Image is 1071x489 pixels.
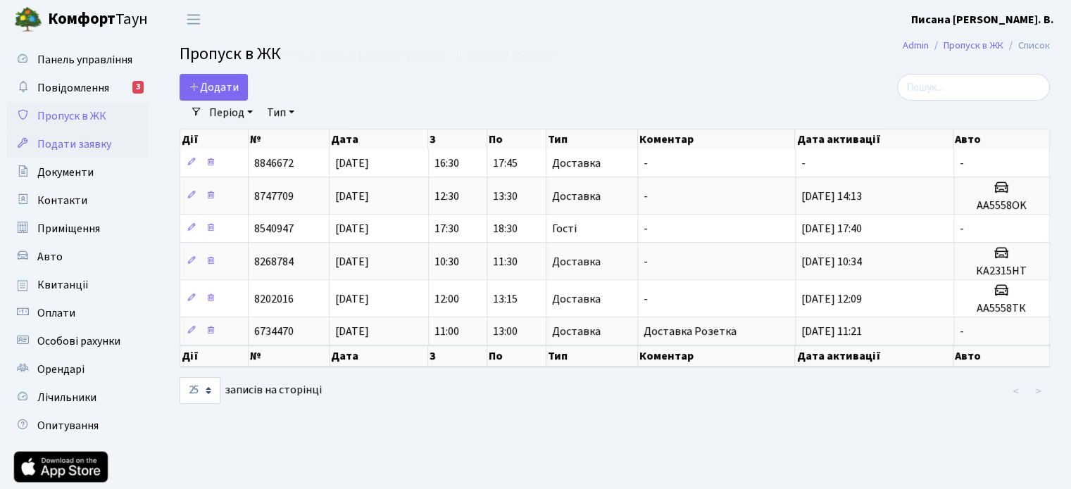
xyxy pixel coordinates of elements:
[254,291,294,307] span: 8202016
[434,155,459,171] span: 16:30
[1003,38,1050,53] li: Список
[960,221,964,236] span: -
[493,291,518,307] span: 13:15
[330,129,429,149] th: Дата
[911,11,1054,28] a: Писана [PERSON_NAME]. В.
[903,38,929,53] a: Admin
[37,52,132,68] span: Панель управління
[7,299,148,327] a: Оплати
[7,158,148,186] a: Документи
[37,249,63,265] span: Авто
[7,215,148,243] a: Приміщення
[487,129,546,149] th: По
[189,80,239,95] span: Додати
[795,345,953,367] th: Дата активації
[960,324,964,339] span: -
[254,155,294,171] span: 8846672
[944,38,1003,53] a: Пропуск в ЖК
[249,129,330,149] th: №
[37,136,111,152] span: Подати заявку
[48,8,148,32] span: Таун
[254,189,294,204] span: 8747709
[953,129,1050,149] th: Авто
[546,345,638,367] th: Тип
[48,8,115,30] b: Комфорт
[552,223,577,234] span: Гості
[284,49,511,63] div: Немає записів (відфільтровано з 25 записів).
[335,221,369,236] span: [DATE]
[638,129,795,149] th: Коментар
[7,46,148,74] a: Панель управління
[552,191,601,202] span: Доставка
[261,101,300,125] a: Тип
[801,254,862,269] span: [DATE] 10:34
[434,324,459,339] span: 11:00
[335,155,369,171] span: [DATE]
[911,12,1054,27] b: Писана [PERSON_NAME]. В.
[897,74,1050,101] input: Пошук...
[335,324,369,339] span: [DATE]
[644,324,737,339] span: Доставка Розетка
[493,189,518,204] span: 13:30
[795,129,953,149] th: Дата активації
[203,101,258,125] a: Період
[7,102,148,130] a: Пропуск в ЖК
[180,42,281,66] span: Пропуск в ЖК
[37,390,96,405] span: Лічильники
[644,221,648,236] span: -
[487,345,546,367] th: По
[801,291,862,307] span: [DATE] 12:09
[37,305,75,321] span: Оплати
[434,291,459,307] span: 12:00
[37,362,84,377] span: Орендарі
[180,129,249,149] th: Дії
[37,80,109,96] span: Повідомлення
[37,418,99,433] span: Опитування
[132,81,144,94] div: 3
[7,271,148,299] a: Квитанції
[552,326,601,337] span: Доставка
[176,8,211,31] button: Переключити навігацію
[180,345,249,367] th: Дії
[644,155,648,171] span: -
[493,324,518,339] span: 13:00
[801,189,862,204] span: [DATE] 14:13
[180,377,220,404] select: записів на сторінці
[552,256,601,267] span: Доставка
[801,324,862,339] span: [DATE] 11:21
[960,199,1044,212] h5: AA5558OK
[180,377,322,404] label: записів на сторінці
[37,334,120,349] span: Особові рахунки
[493,155,518,171] span: 17:45
[960,265,1044,278] h5: КА2315НТ
[7,327,148,355] a: Особові рахунки
[644,254,648,269] span: -
[37,165,94,180] span: Документи
[7,412,148,440] a: Опитування
[493,254,518,269] span: 11:30
[37,108,106,124] span: Пропуск в ЖК
[644,189,648,204] span: -
[37,277,89,293] span: Квитанції
[14,6,42,34] img: logo.png
[434,254,459,269] span: 10:30
[37,193,87,208] span: Контакти
[180,74,248,101] a: Додати
[546,129,638,149] th: Тип
[335,189,369,204] span: [DATE]
[552,158,601,169] span: Доставка
[434,189,459,204] span: 12:30
[801,155,806,171] span: -
[7,243,148,271] a: Авто
[7,355,148,383] a: Орендарі
[254,221,294,236] span: 8540947
[953,345,1050,367] th: Авто
[254,324,294,339] span: 6734470
[335,291,369,307] span: [DATE]
[7,383,148,412] a: Лічильники
[335,254,369,269] span: [DATE]
[254,254,294,269] span: 8268784
[7,186,148,215] a: Контакти
[37,221,100,236] span: Приміщення
[960,302,1044,315] h5: АА5558ТК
